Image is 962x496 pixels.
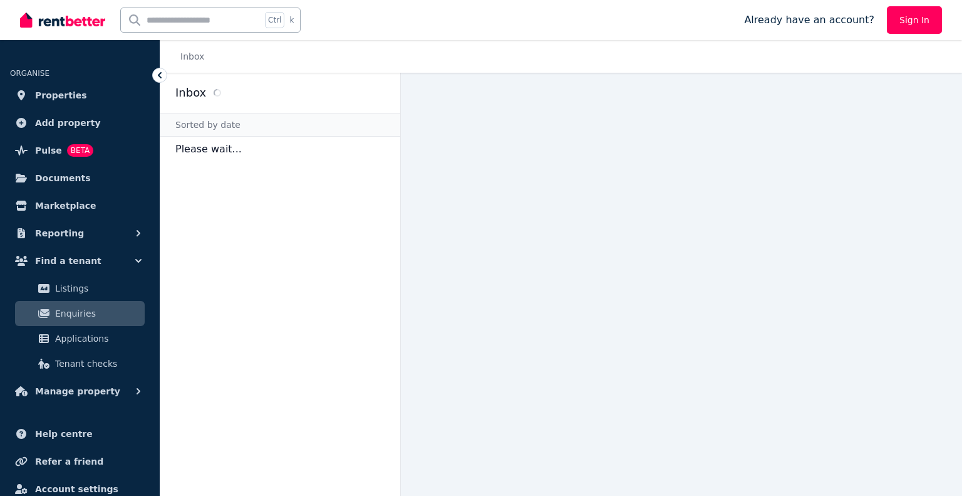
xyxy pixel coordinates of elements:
span: Marketplace [35,198,96,213]
span: Refer a friend [35,454,103,469]
a: Listings [15,276,145,301]
button: Reporting [10,221,150,246]
a: Help centre [10,421,150,446]
span: BETA [67,144,93,157]
span: Enquiries [55,306,140,321]
a: Add property [10,110,150,135]
img: RentBetter [20,11,105,29]
p: Please wait... [160,137,400,162]
span: Reporting [35,226,84,241]
a: Properties [10,83,150,108]
a: PulseBETA [10,138,150,163]
a: Sign In [887,6,942,34]
span: Listings [55,281,140,296]
button: Find a tenant [10,248,150,273]
span: Applications [55,331,140,346]
span: ORGANISE [10,69,49,78]
a: Refer a friend [10,449,150,474]
span: Ctrl [265,12,284,28]
a: Inbox [180,51,204,61]
a: Tenant checks [15,351,145,376]
span: k [289,15,294,25]
a: Documents [10,166,150,191]
span: Add property [35,115,101,130]
a: Applications [15,326,145,351]
span: Pulse [35,143,62,158]
nav: Breadcrumb [160,40,219,73]
button: Manage property [10,379,150,404]
span: Already have an account? [744,13,874,28]
span: Find a tenant [35,253,101,268]
span: Tenant checks [55,356,140,371]
span: Documents [35,171,91,186]
div: Sorted by date [160,113,400,137]
span: Help centre [35,426,93,441]
a: Enquiries [15,301,145,326]
h2: Inbox [175,84,206,102]
span: Manage property [35,384,120,399]
a: Marketplace [10,193,150,218]
span: Properties [35,88,87,103]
